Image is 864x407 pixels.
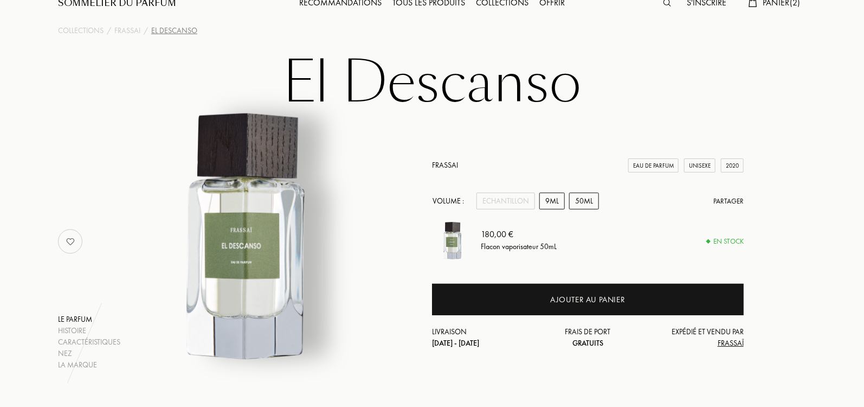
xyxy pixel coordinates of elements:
div: Volume : [432,193,470,209]
h1: El Descanso [161,53,703,113]
div: En stock [707,236,744,247]
div: Caractéristiques [58,336,120,348]
span: Gratuits [572,338,603,348]
div: Echantillon [476,193,535,209]
div: Livraison [432,326,536,349]
div: Frais de port [536,326,640,349]
div: Le parfum [58,314,120,325]
a: Collections [58,25,104,36]
div: Expédié et vendu par [640,326,744,349]
div: 180,00 € [481,228,557,241]
div: / [144,25,148,36]
span: [DATE] - [DATE] [432,338,479,348]
div: Ajouter au panier [550,294,625,306]
div: Partager [713,196,744,207]
img: El Descanso Frassai [111,102,379,371]
span: Frassaï [718,338,744,348]
div: / [107,25,111,36]
div: 50mL [569,193,599,209]
div: Histoire [58,325,120,336]
div: Unisexe [684,158,715,173]
div: Flacon vaporisateur 50mL [481,241,557,253]
div: 2020 [721,158,744,173]
div: 9mL [539,193,565,209]
img: El Descanso Frassai [432,220,473,261]
div: Nez [58,348,120,359]
div: El Descanso [151,25,197,36]
div: La marque [58,359,120,371]
img: no_like_p.png [60,231,81,252]
div: Eau de Parfum [628,158,679,173]
a: Frassai [432,160,458,170]
a: Frassai [114,25,140,36]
